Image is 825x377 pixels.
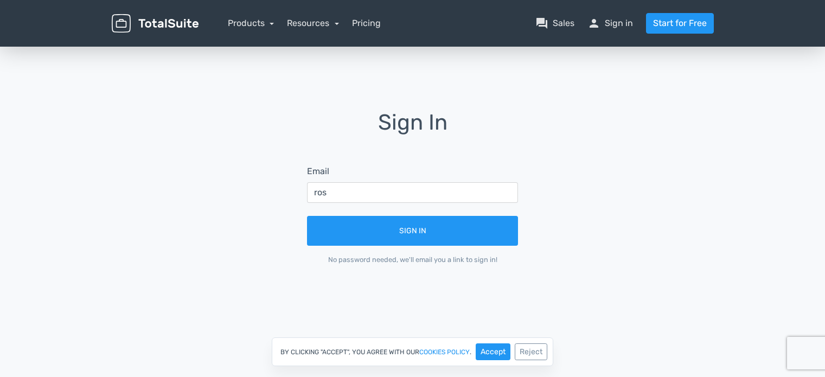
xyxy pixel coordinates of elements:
[476,343,510,360] button: Accept
[646,13,714,34] a: Start for Free
[272,337,553,366] div: By clicking "Accept", you agree with our .
[112,14,199,33] img: TotalSuite for WordPress
[587,17,633,30] a: personSign in
[228,18,274,28] a: Products
[587,17,600,30] span: person
[292,111,533,150] h1: Sign In
[307,216,518,246] button: Sign In
[307,254,518,265] div: No password needed, we'll email you a link to sign in!
[352,17,381,30] a: Pricing
[535,17,548,30] span: question_answer
[515,343,547,360] button: Reject
[307,165,329,178] label: Email
[419,349,470,355] a: cookies policy
[535,17,574,30] a: question_answerSales
[287,18,339,28] a: Resources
